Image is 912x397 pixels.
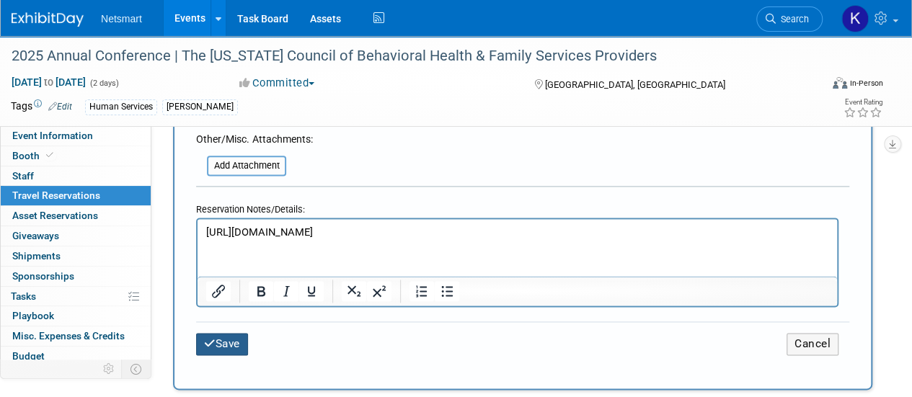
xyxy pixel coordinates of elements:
[1,267,151,286] a: Sponsorships
[6,43,809,69] div: 2025 Annual Conference​ | The [US_STATE] Council of Behavioral Health & Family Services Providers
[1,226,151,246] a: Giveaways
[234,76,320,91] button: Committed
[776,14,809,24] span: Search
[48,102,72,112] a: Edit
[101,13,142,24] span: Netsmart
[1,166,151,186] a: Staff
[1,347,151,366] a: Budget
[162,99,238,115] div: [PERSON_NAME]
[409,281,434,301] button: Numbered list
[342,281,366,301] button: Subscript
[1,246,151,266] a: Shipments
[12,310,54,321] span: Playbook
[12,12,84,27] img: ExhibitDay
[12,130,93,141] span: Event Information
[46,151,53,159] i: Booth reservation complete
[841,5,869,32] img: Kaitlyn Woicke
[1,326,151,346] a: Misc. Expenses & Credits
[1,287,151,306] a: Tasks
[11,99,72,115] td: Tags
[756,6,823,32] a: Search
[196,197,838,218] div: Reservation Notes/Details:
[1,126,151,146] a: Event Information
[833,77,847,89] img: Format-Inperson.png
[11,290,36,302] span: Tasks
[1,186,151,205] a: Travel Reservations
[12,210,98,221] span: Asset Reservations
[85,99,157,115] div: Human Services
[196,333,248,355] button: Save
[122,360,151,378] td: Toggle Event Tabs
[12,230,59,241] span: Giveaways
[544,79,725,90] span: [GEOGRAPHIC_DATA], [GEOGRAPHIC_DATA]
[206,281,231,301] button: Insert/edit link
[1,206,151,226] a: Asset Reservations
[42,76,56,88] span: to
[12,150,56,161] span: Booth
[787,333,838,355] button: Cancel
[12,270,74,282] span: Sponsorships
[198,219,837,276] iframe: Rich Text Area
[12,350,45,362] span: Budget
[367,281,391,301] button: Superscript
[12,330,125,342] span: Misc. Expenses & Credits
[89,79,119,88] span: (2 days)
[1,306,151,326] a: Playbook
[299,281,324,301] button: Underline
[12,250,61,262] span: Shipments
[97,360,122,378] td: Personalize Event Tab Strip
[11,76,87,89] span: [DATE] [DATE]
[849,78,883,89] div: In-Person
[12,170,34,182] span: Staff
[274,281,298,301] button: Italic
[196,132,313,150] div: Other/Misc. Attachments:
[249,281,273,301] button: Bold
[12,189,100,201] span: Travel Reservations
[1,146,151,166] a: Booth
[756,75,883,97] div: Event Format
[844,99,882,106] div: Event Rating
[435,281,459,301] button: Bullet list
